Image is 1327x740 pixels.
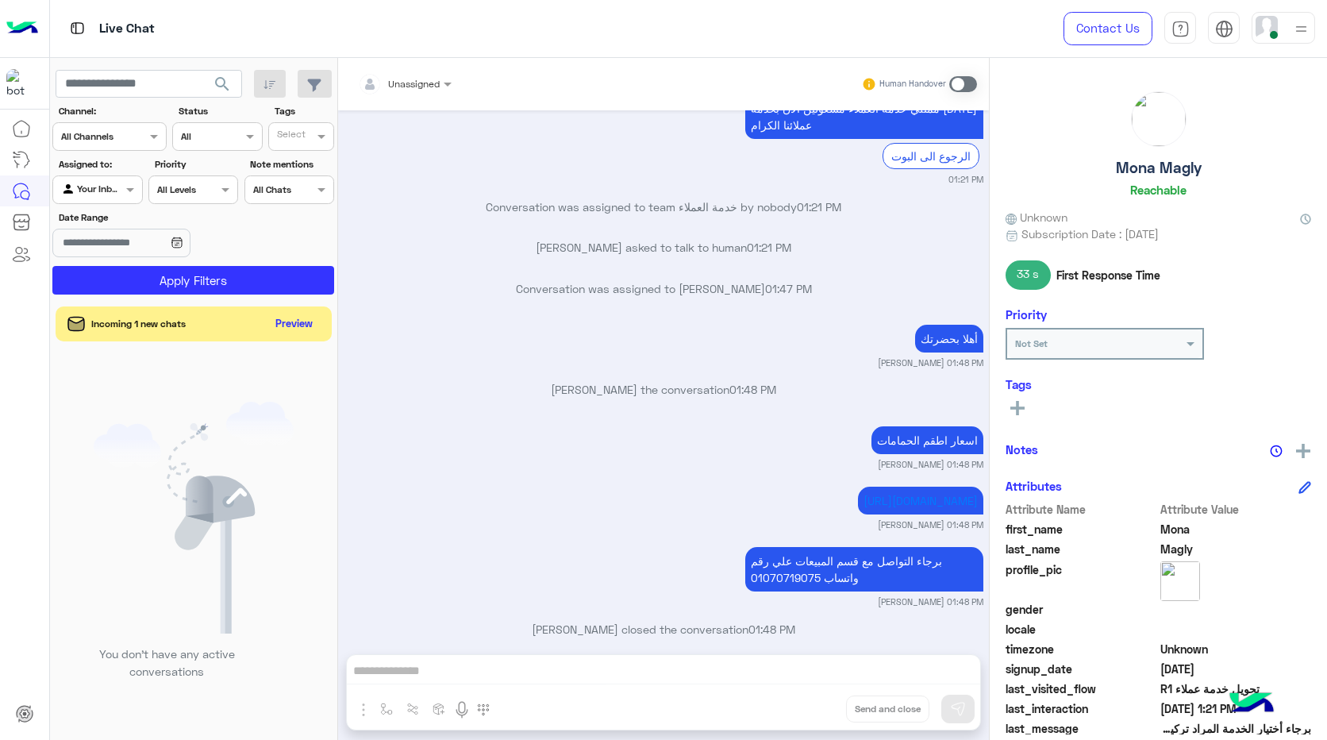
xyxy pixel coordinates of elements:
[59,157,140,172] label: Assigned to:
[344,280,983,297] p: Conversation was assigned to [PERSON_NAME]
[1006,260,1051,289] span: 33 s
[1160,541,1312,557] span: Magly
[1270,445,1283,457] img: notes
[99,18,155,40] p: Live Chat
[915,325,983,353] p: 4/10/2025, 1:48 PM
[846,696,929,723] button: Send and close
[1132,92,1186,146] img: picture
[91,317,186,331] span: Incoming 1 new chats
[1160,621,1312,638] span: null
[52,266,334,295] button: Apply Filters
[87,646,247,680] p: You don’t have any active conversations
[1160,521,1312,538] span: Mona
[1296,444,1310,458] img: add
[1006,479,1062,493] h6: Attributes
[1006,307,1047,322] h6: Priority
[59,104,165,118] label: Channel:
[1171,20,1190,38] img: tab
[1006,521,1157,538] span: first_name
[1160,700,1312,717] span: 2025-10-04T10:21:08.692Z
[344,381,983,398] p: [PERSON_NAME] the conversation
[1256,16,1278,38] img: userImage
[1291,19,1311,39] img: profile
[59,210,237,225] label: Date Range
[344,198,983,215] p: Conversation was assigned to team خدمة العملاء by nobody
[1006,501,1157,518] span: Attribute Name
[67,18,87,38] img: tab
[1160,661,1312,677] span: 2025-09-04T19:39:19.778Z
[729,383,776,396] span: 01:48 PM
[1215,20,1233,38] img: tab
[1116,159,1202,177] h5: Mona Magly
[1006,661,1157,677] span: signup_date
[879,78,946,91] small: Human Handover
[179,104,260,118] label: Status
[1160,680,1312,697] span: تحويل خدمة عملاء R1
[745,547,983,592] p: 4/10/2025, 1:48 PM
[748,622,795,636] span: 01:48 PM
[1006,601,1157,618] span: gender
[1164,12,1196,45] a: tab
[1056,267,1160,283] span: First Response Time
[1006,442,1038,457] h6: Notes
[1064,12,1152,45] a: Contact Us
[269,313,320,336] button: Preview
[1021,225,1159,242] span: Subscription Date : [DATE]
[1006,561,1157,598] span: profile_pic
[1006,541,1157,557] span: last_name
[344,621,983,638] p: [PERSON_NAME] closed the conversation
[858,487,983,515] p: 4/10/2025, 1:48 PM
[747,241,791,254] span: 01:21 PM
[250,157,332,172] label: Note mentions
[155,157,237,172] label: Priority
[1130,183,1187,197] h6: Reachable
[203,70,242,104] button: search
[1160,501,1312,518] span: Attribute Value
[213,75,232,94] span: search
[1160,561,1200,601] img: picture
[765,282,812,295] span: 01:47 PM
[1006,700,1157,717] span: last_interaction
[6,69,35,98] img: 322208621163248
[864,494,978,507] a: [URL][DOMAIN_NAME]
[1006,720,1157,737] span: last_message
[797,200,841,214] span: 01:21 PM
[948,173,983,186] small: 01:21 PM
[1006,680,1157,697] span: last_visited_flow
[1224,676,1279,732] img: hulul-logo.png
[1006,641,1157,657] span: timezone
[388,78,440,90] span: Unassigned
[275,104,333,118] label: Tags
[1160,601,1312,618] span: null
[344,239,983,256] p: [PERSON_NAME] asked to talk to human
[1160,720,1312,737] span: برجاء أختيار الخدمة المراد تركيبها
[878,518,983,531] small: [PERSON_NAME] 01:48 PM
[275,127,306,145] div: Select
[878,357,983,369] small: [PERSON_NAME] 01:48 PM
[871,426,983,454] p: 4/10/2025, 1:48 PM
[1006,209,1067,225] span: Unknown
[1160,641,1312,657] span: Unknown
[6,12,38,45] img: Logo
[94,402,294,634] img: empty users
[883,143,979,169] div: الرجوع الى البوت
[1015,337,1048,349] b: Not Set
[1006,621,1157,638] span: locale
[878,458,983,471] small: [PERSON_NAME] 01:48 PM
[878,595,983,608] small: [PERSON_NAME] 01:48 PM
[1006,377,1311,391] h6: Tags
